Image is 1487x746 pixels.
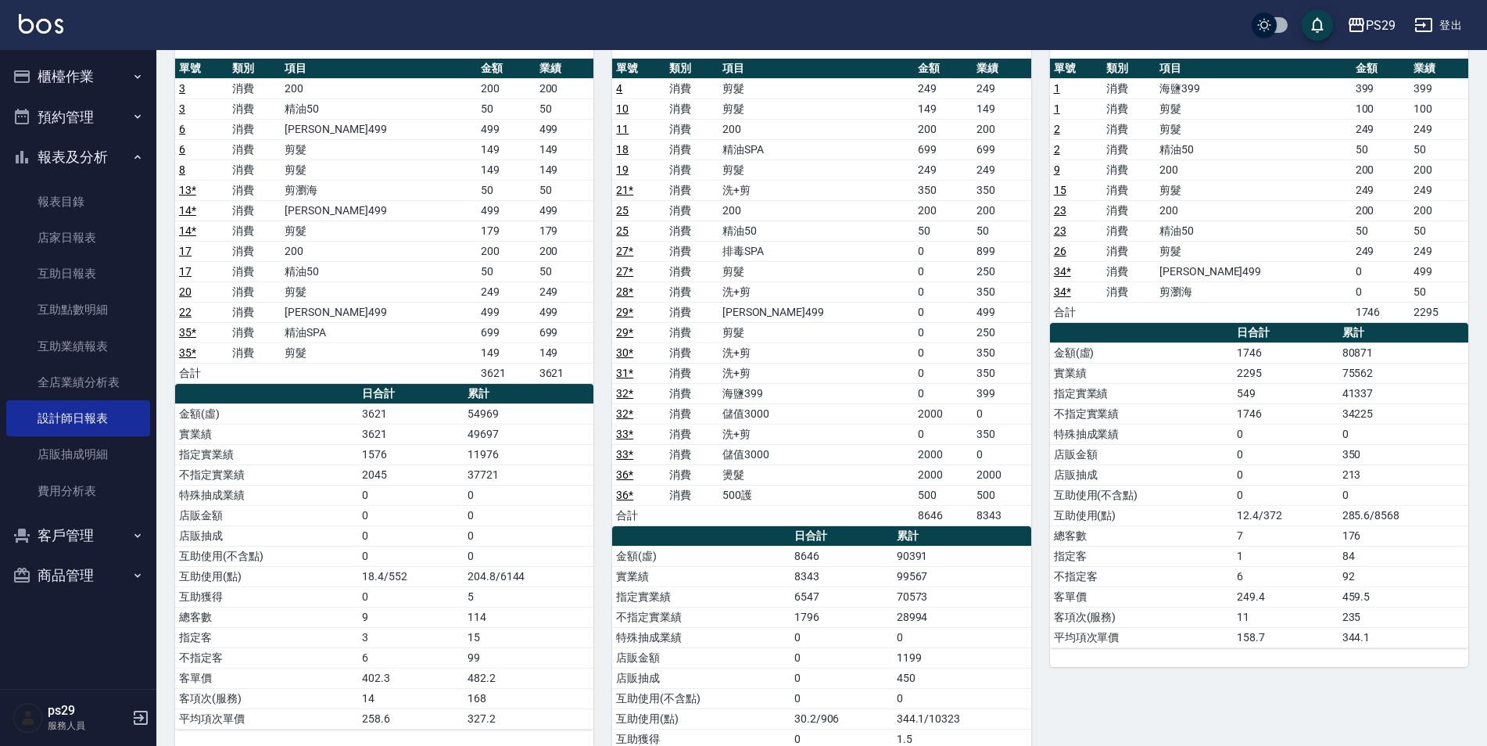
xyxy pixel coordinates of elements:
td: 消費 [665,464,718,485]
h5: ps29 [48,703,127,719]
td: 149 [973,99,1031,119]
td: 200 [718,200,914,221]
td: 消費 [665,200,718,221]
td: 499 [973,302,1031,322]
th: 日合計 [1233,323,1338,343]
td: 2000 [914,403,973,424]
td: 指定實業績 [1050,383,1233,403]
a: 23 [1054,204,1066,217]
td: 0 [464,485,593,505]
td: 100 [1410,99,1468,119]
a: 25 [616,224,629,237]
td: 消費 [1102,282,1156,302]
td: 合計 [175,363,228,383]
td: 剪髮 [718,160,914,180]
td: 50 [1352,139,1410,160]
th: 類別 [1102,59,1156,79]
td: 350 [973,424,1031,444]
td: 249 [914,78,973,99]
td: 消費 [665,444,718,464]
a: 4 [616,82,622,95]
td: 消費 [228,221,281,241]
a: 1 [1054,102,1060,115]
td: 149 [477,160,536,180]
td: 消費 [665,180,718,200]
th: 項目 [1156,59,1351,79]
th: 業績 [973,59,1031,79]
td: 200 [1156,200,1351,221]
td: 消費 [665,282,718,302]
td: 精油SPA [281,322,476,343]
td: 499 [477,119,536,139]
th: 單號 [612,59,665,79]
td: 剪髮 [718,261,914,282]
button: 預約管理 [6,97,150,138]
td: 消費 [665,383,718,403]
th: 金額 [477,59,536,79]
td: 儲值3000 [718,403,914,424]
td: 399 [973,383,1031,403]
a: 19 [616,163,629,176]
td: 1746 [1233,343,1338,363]
td: 消費 [1102,261,1156,282]
td: 消費 [665,403,718,424]
td: 50 [1352,221,1410,241]
td: 洗+剪 [718,363,914,383]
td: 350 [973,180,1031,200]
a: 11 [616,123,629,135]
td: 249 [1410,241,1468,261]
td: 消費 [1102,241,1156,261]
td: 2295 [1233,363,1338,383]
button: 報表及分析 [6,137,150,178]
td: 50 [536,99,594,119]
a: 互助業績報表 [6,328,150,364]
td: 179 [477,221,536,241]
td: 消費 [1102,221,1156,241]
td: 消費 [228,200,281,221]
td: 金額(虛) [175,403,358,424]
table: a dense table [1050,59,1468,323]
td: 剪髮 [1156,241,1351,261]
th: 類別 [228,59,281,79]
a: 6 [179,143,185,156]
td: 11976 [464,444,593,464]
td: 海鹽399 [718,383,914,403]
td: 0 [1233,464,1338,485]
td: 699 [973,139,1031,160]
td: 249 [973,160,1031,180]
td: 洗+剪 [718,343,914,363]
td: 消費 [1102,99,1156,119]
td: 剪髮 [281,221,476,241]
button: PS29 [1341,9,1402,41]
td: 149 [914,99,973,119]
th: 單號 [175,59,228,79]
a: 互助日報表 [6,256,150,292]
td: 0 [973,444,1031,464]
td: 49697 [464,424,593,444]
td: 精油50 [281,261,476,282]
td: 249 [1352,180,1410,200]
td: 0 [914,343,973,363]
td: 249 [1410,119,1468,139]
th: 累計 [1338,323,1468,343]
th: 累計 [464,384,593,404]
td: 149 [477,343,536,363]
table: a dense table [175,59,593,384]
td: 精油50 [1156,221,1351,241]
td: 消費 [228,99,281,119]
td: 0 [914,302,973,322]
a: 26 [1054,245,1066,257]
td: 消費 [228,139,281,160]
button: 客戶管理 [6,515,150,556]
td: 50 [973,221,1031,241]
table: a dense table [612,59,1030,526]
img: Person [13,702,44,733]
a: 3 [179,102,185,115]
td: 50 [477,180,536,200]
td: 899 [973,241,1031,261]
td: 指定實業績 [175,444,358,464]
td: 249 [973,78,1031,99]
td: 消費 [665,241,718,261]
td: [PERSON_NAME]499 [281,302,476,322]
td: 剪瀏海 [1156,282,1351,302]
